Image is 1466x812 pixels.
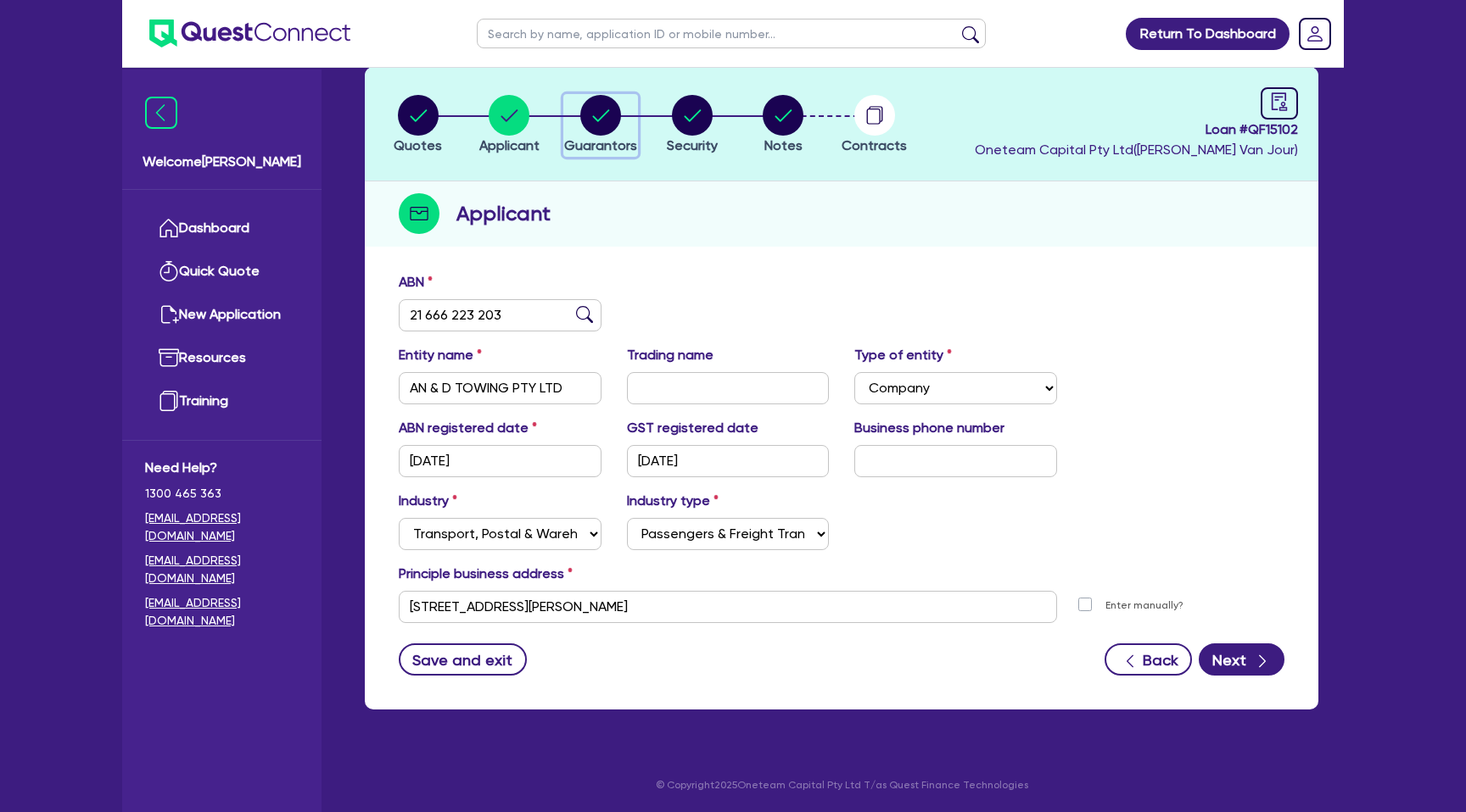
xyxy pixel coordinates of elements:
button: Save and exit [399,643,527,676]
img: new-application [159,304,179,325]
button: Contracts [841,94,908,157]
label: ABN registered date [399,418,537,438]
label: Type of entity [854,345,952,365]
span: Contracts [842,137,907,153]
input: Search by name, application ID or mobile number... [477,19,986,48]
span: Oneteam Capital Pty Ltd ( [PERSON_NAME] Van Jour ) [975,142,1298,158]
label: Industry type [627,491,719,511]
span: 1300 465 363 [145,485,299,503]
a: Dashboard [145,207,299,250]
input: DD / MM / YYYY [627,445,830,477]
a: Dropdown toggle [1293,12,1337,56]
label: Industry [399,491,457,511]
button: Quotes [393,94,443,157]
label: ABN [399,272,433,292]
a: New Application [145,293,299,336]
img: step-icon [399,193,439,234]
img: resources [159,348,179,368]
label: Business phone number [854,418,1004,438]
button: Notes [762,94,804,157]
img: icon-menu-close [145,97,177,129]
span: Security [667,137,718,153]
button: Guarantors [563,94,638,157]
a: Resources [145,336,299,380]
span: Need Help? [145,458,299,478]
label: Principle business address [399,564,573,584]
button: Applicant [478,94,540,157]
img: training [159,391,179,411]
img: quick-quote [159,261,179,281]
img: quest-connect-logo-blue [149,19,350,47]
label: GST registered date [627,418,758,438]
a: [EMAIL_ADDRESS][DOMAIN_NAME] [145,594,299,630]
span: Loan # QF15102 [975,120,1298,140]
button: Back [1105,643,1192,676]
a: Training [145,380,299,423]
p: © Copyright 2025 Oneteam Capital Pty Ltd T/as Quest Finance Technologies [353,777,1330,793]
span: Applicant [479,137,540,153]
label: Entity name [399,345,482,365]
span: Guarantors [564,137,637,153]
label: Trading name [627,345,713,365]
span: Quotes [394,137,442,153]
a: [EMAIL_ADDRESS][DOMAIN_NAME] [145,552,299,587]
a: [EMAIL_ADDRESS][DOMAIN_NAME] [145,509,299,545]
span: audit [1270,92,1289,111]
h2: Applicant [456,198,551,229]
img: abn-lookup icon [576,306,593,323]
a: audit [1261,87,1298,120]
input: DD / MM / YYYY [399,445,602,477]
button: Next [1199,643,1284,676]
label: Enter manually? [1105,598,1183,614]
a: Quick Quote [145,250,299,293]
span: Welcome [PERSON_NAME] [143,152,301,172]
a: Return To Dashboard [1126,18,1290,50]
button: Security [666,94,719,157]
span: Notes [764,137,803,153]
